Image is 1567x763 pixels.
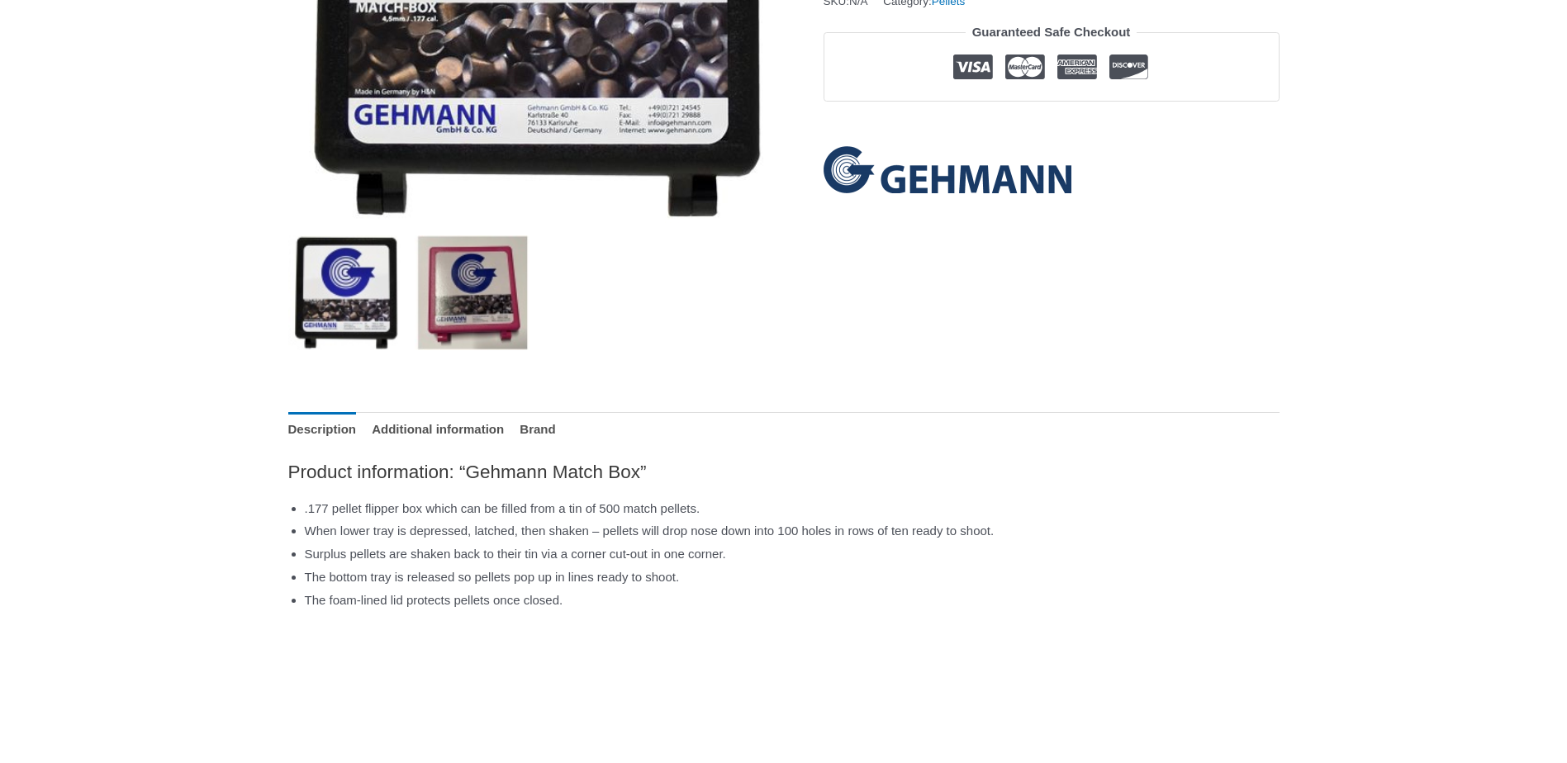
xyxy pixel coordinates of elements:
h2: Product information: “Gehmann Match Box” [288,460,1280,484]
li: The foam-lined lid protects pellets once closed. [305,589,1280,612]
a: Additional information [372,412,504,448]
img: Gehmann Match Box - Image 2 [415,235,529,350]
a: Gehmann [824,146,1071,193]
li: When lower tray is depressed, latched, then shaken – pellets will drop nose down into 100 holes i... [305,519,1280,543]
a: Brand [520,412,555,448]
li: The bottom tray is released so pellets pop up in lines ready to shoot. [305,566,1280,589]
iframe: Customer reviews powered by Trustpilot [824,114,1280,134]
li: .177 pellet flipper box which can be filled from a tin of 500 match pellets. [305,497,1280,520]
li: Surplus pellets are shaken back to their tin via a corner cut-out in one corner. [305,543,1280,566]
img: Gehmann Match Box [288,235,403,350]
legend: Guaranteed Safe Checkout [966,21,1137,44]
a: Description [288,412,357,448]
